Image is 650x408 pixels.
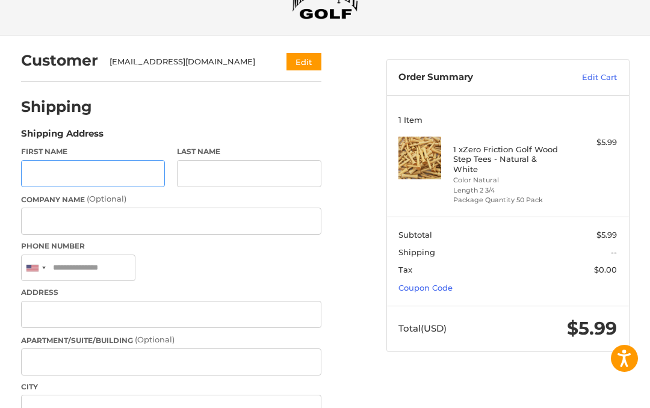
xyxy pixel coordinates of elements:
label: Apartment/Suite/Building [21,334,321,346]
span: $0.00 [594,265,617,274]
span: $5.99 [567,317,617,339]
small: (Optional) [87,194,126,203]
li: Color Natural [453,175,560,185]
div: $5.99 [562,137,617,149]
label: Company Name [21,193,321,205]
a: Coupon Code [398,283,453,292]
span: Subtotal [398,230,432,240]
li: Package Quantity 50 Pack [453,195,560,205]
div: United States: +1 [22,255,49,281]
h4: 1 x Zero Friction Golf Wood Step Tees - Natural & White [453,144,560,174]
li: Length 2 3/4 [453,185,560,196]
div: [EMAIL_ADDRESS][DOMAIN_NAME] [110,56,263,68]
legend: Shipping Address [21,127,104,146]
label: Last Name [177,146,321,157]
h2: Shipping [21,97,92,116]
label: Phone Number [21,241,321,252]
h3: Order Summary [398,72,547,84]
label: First Name [21,146,166,157]
h2: Customer [21,51,98,70]
label: Address [21,287,321,298]
h3: 1 Item [398,115,617,125]
span: $5.99 [596,230,617,240]
span: Tax [398,265,412,274]
span: Total (USD) [398,323,447,334]
button: Edit [286,53,321,70]
span: Shipping [398,247,435,257]
a: Edit Cart [547,72,617,84]
small: (Optional) [135,335,175,344]
label: City [21,382,321,392]
span: -- [611,247,617,257]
